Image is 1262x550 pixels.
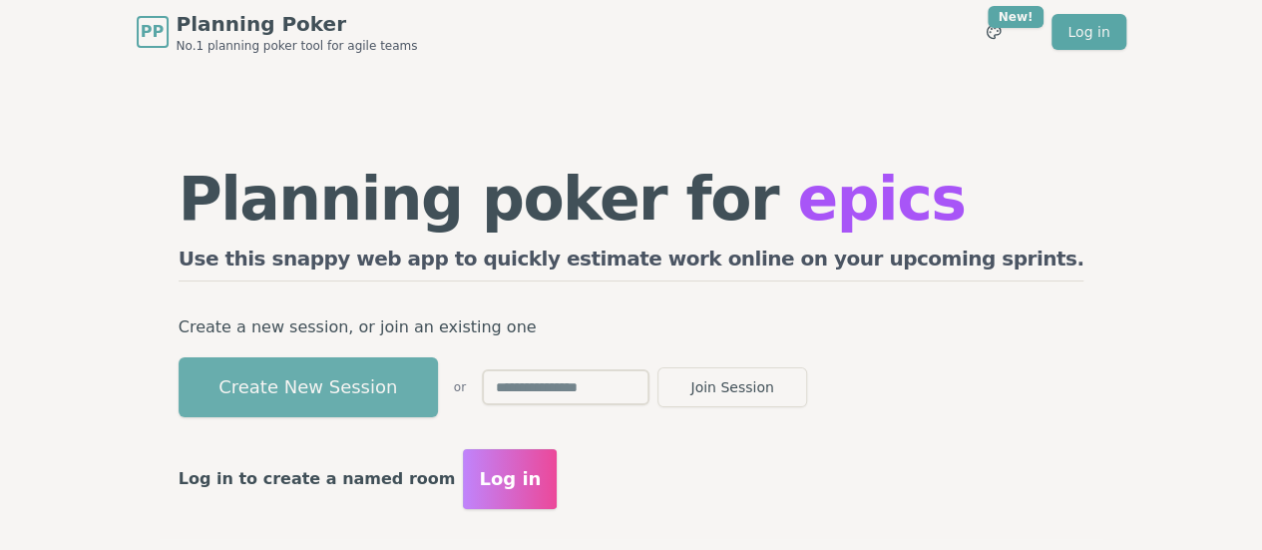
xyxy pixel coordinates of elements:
[179,313,1084,341] p: Create a new session, or join an existing one
[454,379,466,395] span: or
[988,6,1045,28] div: New!
[141,20,164,44] span: PP
[179,169,1084,229] h1: Planning poker for
[797,164,965,234] span: epics
[179,245,1084,281] h2: Use this snappy web app to quickly estimate work online on your upcoming sprints.
[479,465,541,493] span: Log in
[1052,14,1125,50] a: Log in
[177,38,418,54] span: No.1 planning poker tool for agile teams
[179,465,456,493] p: Log in to create a named room
[137,10,418,54] a: PPPlanning PokerNo.1 planning poker tool for agile teams
[463,449,557,509] button: Log in
[179,357,438,417] button: Create New Session
[976,14,1012,50] button: New!
[177,10,418,38] span: Planning Poker
[657,367,807,407] button: Join Session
